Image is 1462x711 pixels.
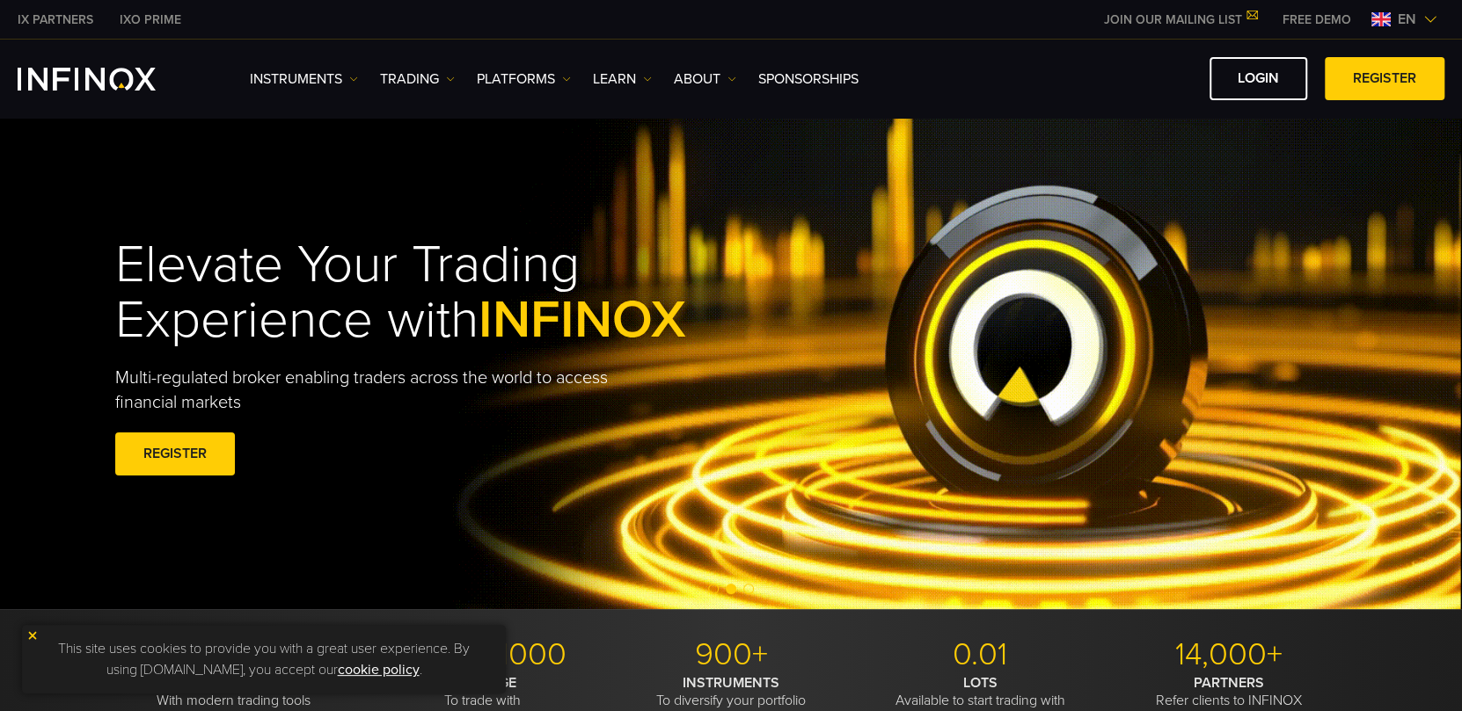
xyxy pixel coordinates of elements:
[683,674,779,692] strong: INSTRUMENTS
[613,674,849,709] p: To diversify your portfolio
[18,68,197,91] a: INFINOX Logo
[31,634,497,685] p: This site uses cookies to provide you with a great user experience. By using [DOMAIN_NAME], you a...
[1210,57,1307,100] a: LOGIN
[743,584,754,594] span: Go to slide 3
[115,237,768,348] h1: Elevate Your Trading Experience with
[862,674,1098,709] p: Available to start trading with
[1269,11,1364,29] a: INFINOX MENU
[1111,674,1347,709] p: Refer clients to INFINOX
[758,69,859,90] a: SPONSORSHIPS
[1091,12,1269,27] a: JOIN OUR MAILING LIST
[726,584,736,594] span: Go to slide 2
[708,584,719,594] span: Go to slide 1
[862,635,1098,674] p: 0.01
[1194,674,1264,692] strong: PARTNERS
[250,69,358,90] a: Instruments
[380,69,455,90] a: TRADING
[477,69,571,90] a: PLATFORMS
[479,288,686,352] span: INFINOX
[674,69,736,90] a: ABOUT
[115,366,638,415] p: Multi-regulated broker enabling traders across the world to access financial markets
[1391,9,1423,30] span: en
[338,661,420,678] a: cookie policy
[115,432,235,475] a: REGISTER
[26,629,39,642] img: yellow close icon
[4,11,106,29] a: INFINOX
[1325,57,1444,100] a: REGISTER
[106,11,194,29] a: INFINOX
[613,635,849,674] p: 900+
[593,69,652,90] a: Learn
[1111,635,1347,674] p: 14,000+
[963,674,998,692] strong: LOTS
